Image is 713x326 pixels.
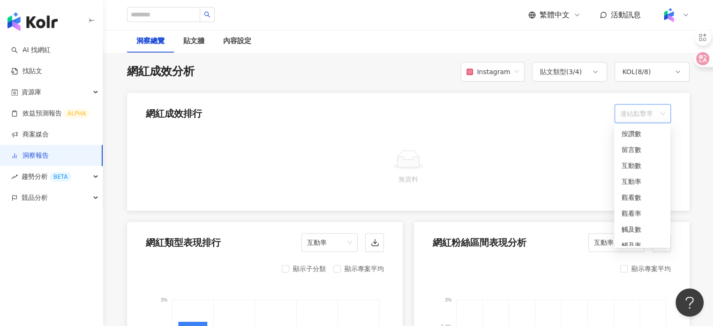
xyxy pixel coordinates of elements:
[50,172,71,182] div: BETA
[540,66,582,77] div: 貼文類型 ( 3 / 4 )
[136,36,165,47] div: 洞察總覽
[293,263,326,274] div: 顯示子分類
[622,240,663,250] div: 觸及率
[616,205,668,221] div: 觀看率
[675,288,704,317] iframe: Help Scout Beacon - Open
[616,221,668,237] div: 觸及數
[146,236,221,249] div: 網紅類型表現排行
[22,187,48,208] span: 競品分析
[8,12,58,31] img: logo
[623,66,651,77] div: KOL ( 8 / 8 )
[622,129,663,139] div: 按讚數
[616,158,668,174] div: 互動數
[22,82,41,103] span: 資源庫
[150,174,667,184] div: 無資料
[11,109,90,118] a: 效益預測報告ALPHA
[307,234,352,251] span: 互動率
[11,174,18,180] span: rise
[620,105,665,122] span: 連結點擊率
[22,166,71,187] span: 趨勢分析
[540,10,570,20] span: 繁體中文
[616,237,668,253] div: 觸及率
[616,142,668,158] div: 留言數
[611,10,641,19] span: 活動訊息
[160,297,167,302] tspan: 3%
[616,174,668,190] div: 互動率
[622,160,663,171] div: 互動數
[622,224,663,235] div: 觸及數
[622,208,663,219] div: 觀看率
[445,297,452,302] tspan: 3%
[345,263,384,274] div: 顯示專案平均
[11,130,49,139] a: 商案媒合
[622,144,663,155] div: 留言數
[146,107,202,120] div: 網紅成效排行
[433,236,526,249] div: 網紅粉絲區間表現分析
[127,64,195,80] div: 網紅成效分析
[616,190,668,205] div: 觀看數
[11,67,42,76] a: 找貼文
[622,192,663,203] div: 觀看數
[616,126,668,142] div: 按讚數
[204,11,210,18] span: search
[11,151,49,160] a: 洞察報告
[11,45,51,55] a: searchAI 找網紅
[223,36,251,47] div: 內容設定
[660,6,678,24] img: Kolr%20app%20icon%20%281%29.png
[466,63,510,81] div: Instagram
[183,36,204,47] div: 貼文牆
[622,176,663,187] div: 互動率
[594,234,639,251] span: 互動率
[631,263,671,274] div: 顯示專案平均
